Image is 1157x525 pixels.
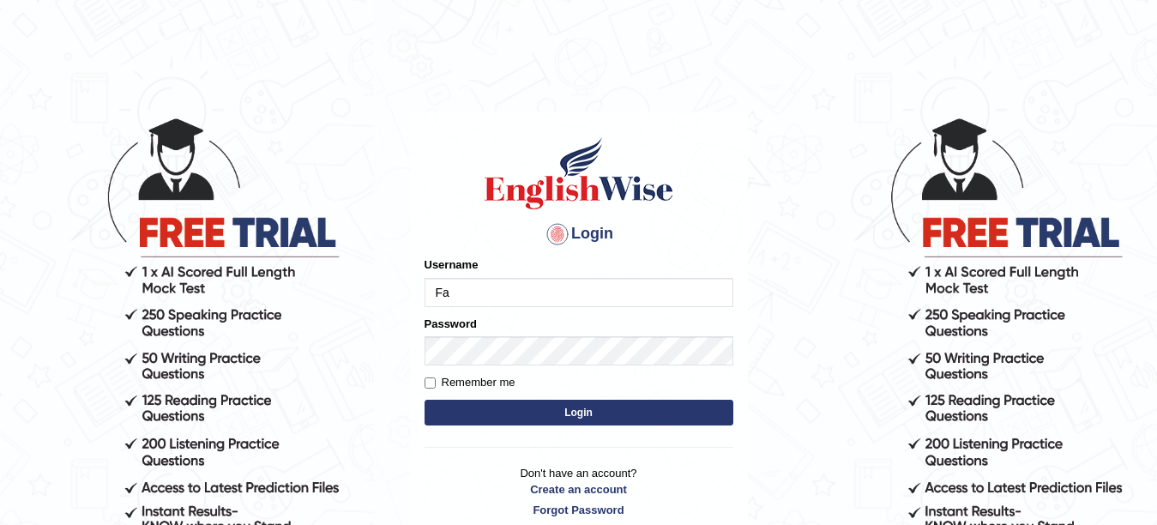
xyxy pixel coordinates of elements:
h4: Login [425,220,733,248]
img: Logo of English Wise sign in for intelligent practice with AI [481,135,677,212]
label: Username [425,256,479,273]
button: Login [425,400,733,425]
label: Remember me [425,374,515,391]
input: Remember me [425,377,436,389]
label: Password [425,316,477,332]
p: Don't have an account? [425,465,733,518]
a: Create an account [425,481,733,498]
a: Forgot Password [425,502,733,518]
